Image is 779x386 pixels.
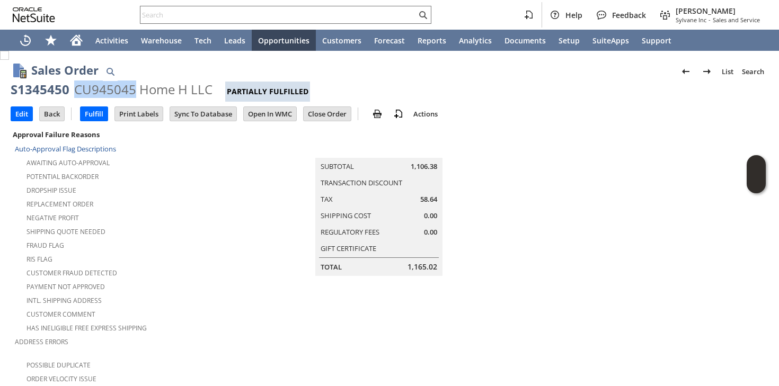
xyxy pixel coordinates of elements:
a: Tax [321,194,333,204]
a: Awaiting Auto-Approval [26,158,110,167]
a: Subtotal [321,161,354,171]
a: Shipping Cost [321,211,371,220]
span: - [709,16,711,24]
span: Sales and Service [713,16,760,24]
img: add-record.svg [392,107,405,120]
a: Leads [218,30,252,51]
input: Edit [11,107,32,121]
div: Shortcuts [38,30,64,51]
a: Search [738,63,768,80]
a: Tech [188,30,218,51]
a: Potential Backorder [26,172,99,181]
svg: Recent Records [19,34,32,47]
span: Leads [224,35,245,46]
caption: Summary [315,141,442,158]
a: Dropship Issue [26,186,76,195]
a: Actions [409,109,442,119]
a: Gift Certificate [321,244,376,253]
span: Setup [559,35,580,46]
span: Opportunities [258,35,309,46]
input: Open In WMC [244,107,296,121]
a: Forecast [368,30,411,51]
a: Customers [316,30,368,51]
a: Regulatory Fees [321,227,379,237]
div: S1345450 [11,81,69,98]
a: Shipping Quote Needed [26,227,105,236]
span: SuiteApps [592,35,629,46]
a: Replacement Order [26,200,93,209]
input: Search [140,8,417,21]
input: Back [40,107,64,121]
a: Setup [552,30,586,51]
input: Print Labels [115,107,163,121]
span: Analytics [459,35,492,46]
svg: Shortcuts [45,34,57,47]
a: Fraud Flag [26,241,64,250]
a: Address Errors [15,337,68,346]
span: [PERSON_NAME] [676,6,760,16]
a: Transaction Discount [321,178,402,187]
span: 1,106.38 [411,161,437,172]
div: Approval Failure Reasons [11,128,245,141]
a: RIS flag [26,255,52,264]
span: Feedback [612,10,646,20]
span: 58.64 [420,194,437,204]
img: Next [701,65,713,78]
input: Fulfill [81,107,108,121]
span: Customers [322,35,361,46]
h1: Sales Order [31,61,99,79]
a: Payment not approved [26,282,105,291]
a: Intl. Shipping Address [26,296,102,305]
a: Customer Comment [26,310,95,319]
a: Reports [411,30,453,51]
iframe: Click here to launch Oracle Guided Learning Help Panel [747,155,766,193]
a: Home [64,30,89,51]
a: List [718,63,738,80]
span: Sylvane Inc [676,16,706,24]
a: Analytics [453,30,498,51]
span: Oracle Guided Learning Widget. To move around, please hold and drag [747,175,766,194]
a: Auto-Approval Flag Descriptions [15,144,116,154]
a: Warehouse [135,30,188,51]
span: Warehouse [141,35,182,46]
a: Has Ineligible Free Express Shipping [26,324,147,333]
span: Activities [95,35,128,46]
div: Partially Fulfilled [225,82,310,102]
img: Quick Find [104,65,117,78]
span: Reports [418,35,446,46]
span: Documents [504,35,546,46]
a: Possible Duplicate [26,361,91,370]
svg: Home [70,34,83,47]
a: Total [321,262,342,272]
a: Negative Profit [26,213,79,222]
a: Order Velocity Issue [26,374,96,383]
span: Tech [194,35,211,46]
a: Recent Records [13,30,38,51]
span: Help [565,10,582,20]
input: Close Order [304,107,351,121]
a: Opportunities [252,30,316,51]
svg: logo [13,7,55,22]
div: CU945045 Home H LLC [74,81,213,98]
a: Documents [498,30,552,51]
span: Support [642,35,671,46]
span: 1,165.02 [408,262,437,272]
a: SuiteApps [586,30,635,51]
span: Forecast [374,35,405,46]
img: Previous [679,65,692,78]
span: 0.00 [424,211,437,221]
img: print.svg [371,107,384,120]
a: Customer Fraud Detected [26,268,117,277]
input: Sync To Database [170,107,236,121]
a: Support [635,30,678,51]
svg: Search [417,8,429,21]
span: 0.00 [424,227,437,237]
a: Activities [89,30,135,51]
